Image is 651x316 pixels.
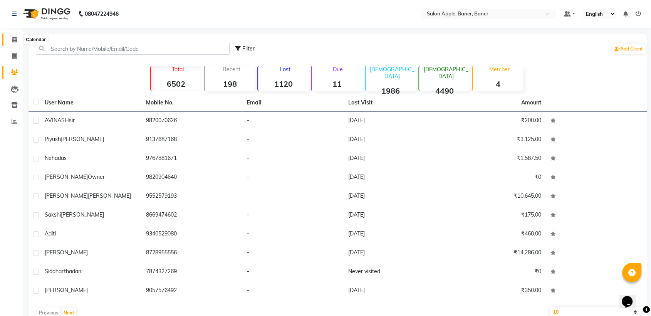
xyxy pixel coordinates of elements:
[45,230,56,237] span: aditi
[242,263,344,282] td: -
[344,244,445,263] td: [DATE]
[344,131,445,150] td: [DATE]
[58,155,67,161] span: das
[45,155,58,161] span: neha
[45,211,61,218] span: sakshi
[445,168,546,187] td: ₹0
[344,150,445,168] td: [DATE]
[517,94,546,111] th: Amount
[619,285,643,308] iframe: chat widget
[141,112,243,131] td: 9820070626
[612,44,645,54] a: Add Client
[141,282,243,301] td: 9057576492
[151,79,201,89] strong: 6502
[85,3,119,25] b: 08047224946
[141,131,243,150] td: 9137687168
[445,206,546,225] td: ₹175.00
[344,263,445,282] td: Never visited
[419,86,470,96] strong: 4490
[473,79,523,89] strong: 4
[141,187,243,206] td: 9552579193
[445,244,546,263] td: ₹14,286.00
[369,66,416,80] p: [DEMOGRAPHIC_DATA]
[20,3,72,25] img: logo
[445,263,546,282] td: ₹0
[258,79,309,89] strong: 1120
[61,136,104,143] span: [PERSON_NAME]
[445,150,546,168] td: ₹1,587.50
[141,225,243,244] td: 9340529080
[36,43,230,55] input: Search by Name/Mobile/Email/Code
[242,168,344,187] td: -
[61,211,104,218] span: [PERSON_NAME]
[141,168,243,187] td: 9820904640
[261,66,309,73] p: Lost
[141,94,243,112] th: Mobile No.
[242,282,344,301] td: -
[45,249,88,256] span: [PERSON_NAME]
[476,66,523,73] p: Member
[141,244,243,263] td: 8728955556
[208,66,255,73] p: Recent
[45,268,69,275] span: siddharth
[141,263,243,282] td: 7874327269
[45,117,69,124] span: AVINASH
[45,192,88,199] span: [PERSON_NAME]
[141,206,243,225] td: 8669474602
[445,282,546,301] td: ₹350.00
[205,79,255,89] strong: 198
[242,131,344,150] td: -
[445,187,546,206] td: ₹10,645.00
[69,117,75,124] span: sir
[242,112,344,131] td: -
[242,225,344,244] td: -
[242,244,344,263] td: -
[312,79,362,89] strong: 11
[40,94,141,112] th: User Name
[344,112,445,131] td: [DATE]
[344,94,445,112] th: Last Visit
[242,94,344,112] th: Email
[69,268,82,275] span: adani
[88,192,131,199] span: [PERSON_NAME]
[242,45,255,52] span: Filter
[88,173,105,180] span: Owner
[344,168,445,187] td: [DATE]
[445,112,546,131] td: ₹200.00
[422,66,470,80] p: [DEMOGRAPHIC_DATA]
[45,287,88,294] span: [PERSON_NAME]
[242,187,344,206] td: -
[366,86,416,96] strong: 1986
[445,131,546,150] td: ₹3,125.00
[24,35,48,45] div: Calendar
[141,150,243,168] td: 9767881671
[344,225,445,244] td: [DATE]
[344,282,445,301] td: [DATE]
[154,66,201,73] p: Total
[45,136,61,143] span: Piyush
[344,206,445,225] td: [DATE]
[344,187,445,206] td: [DATE]
[445,225,546,244] td: ₹460.00
[45,173,88,180] span: [PERSON_NAME]
[313,66,362,73] p: Due
[242,206,344,225] td: -
[242,150,344,168] td: -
